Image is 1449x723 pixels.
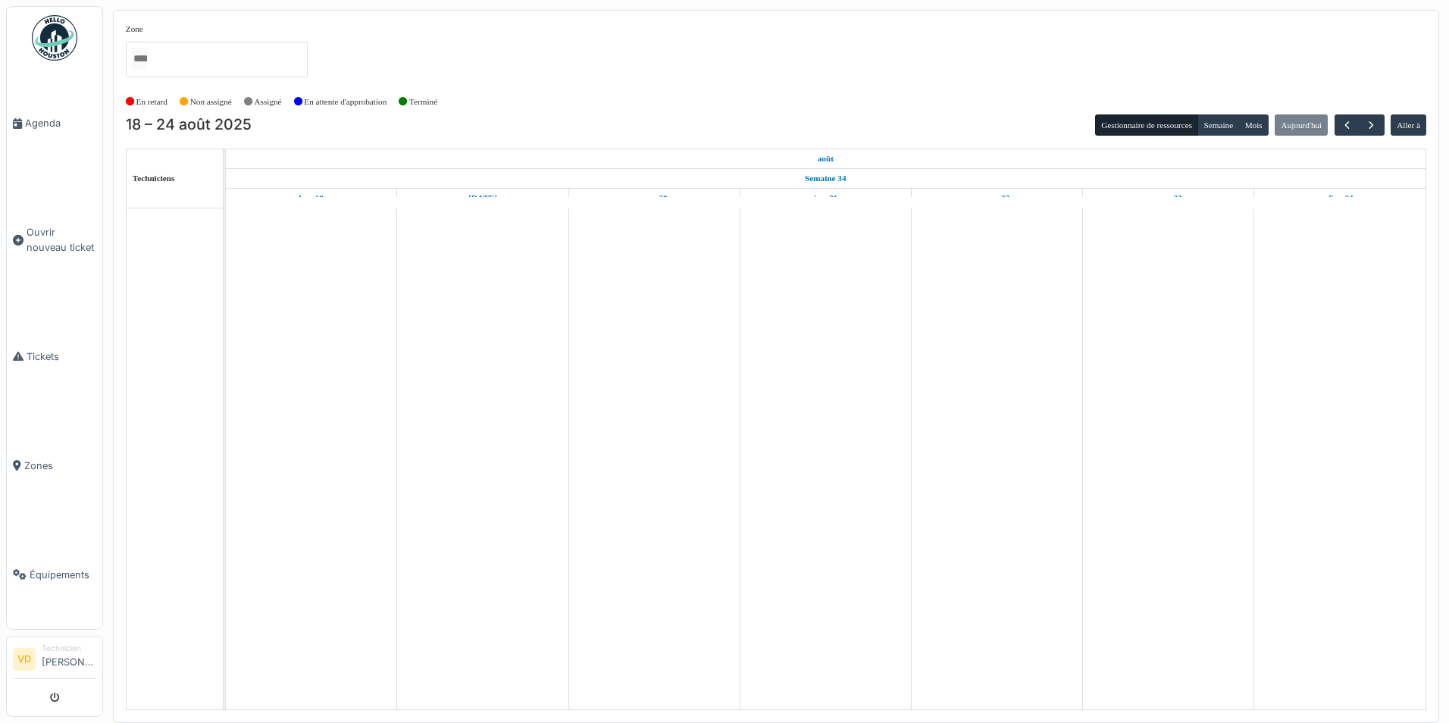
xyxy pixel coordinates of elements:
button: Semaine [1197,114,1239,136]
span: Zones [24,459,96,473]
img: Badge_color-CXgf-gQk.svg [32,15,77,61]
a: 21 août 2025 [809,189,841,208]
a: 19 août 2025 [465,189,501,208]
span: Équipements [30,568,96,582]
a: Tickets [7,302,102,411]
label: Assigné [255,95,282,108]
label: En retard [136,95,167,108]
label: En attente d'approbation [304,95,387,108]
button: Aller à [1391,114,1426,136]
span: Tickets [27,349,96,364]
a: Zones [7,411,102,520]
a: Agenda [7,69,102,178]
h2: 18 – 24 août 2025 [126,116,252,134]
button: Précédent [1335,114,1360,136]
button: Aujourd'hui [1275,114,1328,136]
a: 18 août 2025 [295,189,327,208]
span: Ouvrir nouveau ticket [27,225,96,254]
a: 20 août 2025 [637,189,671,208]
input: Tous [132,48,147,70]
a: 18 août 2025 [814,149,837,168]
div: Technicien [42,643,96,654]
button: Gestionnaire de ressources [1095,114,1198,136]
a: Ouvrir nouveau ticket [7,178,102,302]
span: Techniciens [133,174,175,183]
button: Mois [1238,114,1269,136]
label: Terminé [409,95,437,108]
button: Suivant [1359,114,1384,136]
span: Agenda [25,116,96,130]
li: [PERSON_NAME] [42,643,96,675]
label: Non assigné [190,95,232,108]
a: 24 août 2025 [1322,189,1357,208]
label: Zone [126,23,143,36]
li: VD [13,648,36,671]
a: Équipements [7,520,102,629]
a: 23 août 2025 [1151,189,1186,208]
a: Semaine 34 [801,169,850,188]
a: 22 août 2025 [981,189,1014,208]
a: VD Technicien[PERSON_NAME] [13,643,96,679]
